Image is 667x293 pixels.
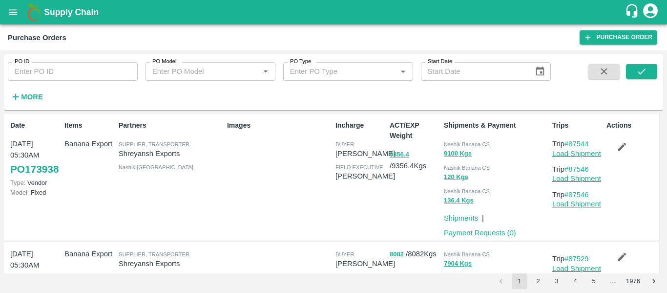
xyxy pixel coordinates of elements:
[8,89,45,105] button: More
[586,273,602,289] button: Go to page 5
[2,1,24,23] button: open drawer
[552,120,603,131] p: Trips
[580,30,657,45] a: Purchase Order
[646,273,662,289] button: Go to next page
[564,140,589,148] a: #87544
[10,138,61,160] p: [DATE] 05:30AM
[552,265,601,272] a: Load Shipment
[148,65,256,78] input: Enter PO Model
[642,2,659,23] div: account of current user
[564,191,589,199] a: #87546
[390,120,440,141] p: ACT/EXP Weight
[444,195,474,206] button: 136.4 Kgs
[259,65,272,78] button: Open
[444,120,548,131] p: Shipments & Payment
[444,214,478,222] a: Shipments
[512,273,527,289] button: page 1
[8,62,138,81] input: Enter PO ID
[227,120,332,131] p: Images
[44,7,99,17] b: Supply Chain
[390,149,409,160] button: 9356.4
[552,189,603,200] p: Trip
[444,172,468,183] button: 120 Kgs
[64,120,115,131] p: Items
[286,65,394,78] input: Enter PO Type
[549,273,564,289] button: Go to page 3
[24,2,44,22] img: logo
[119,164,193,170] span: Nashik , [GEOGRAPHIC_DATA]
[390,249,404,260] button: 8082
[552,175,601,182] a: Load Shipment
[335,171,395,181] p: [PERSON_NAME]
[444,148,472,159] button: 9100 Kgs
[564,165,589,173] a: #87546
[21,93,43,101] strong: More
[444,229,516,237] a: Payment Requests (0)
[552,138,603,149] p: Trip
[428,58,452,66] label: Start Date
[335,251,354,257] span: buyer
[606,120,657,131] p: Actions
[564,255,589,263] a: #87529
[8,31,66,44] div: Purchase Orders
[335,120,386,131] p: Incharge
[625,3,642,21] div: customer-support
[15,58,29,66] label: PO ID
[604,277,620,286] div: …
[335,148,395,159] p: [PERSON_NAME]
[552,200,601,208] a: Load Shipment
[390,248,440,260] p: / 8082 Kgs
[478,209,484,224] div: |
[119,120,223,131] p: Partners
[567,273,583,289] button: Go to page 4
[44,5,625,19] a: Supply Chain
[64,138,115,149] p: Banana Export
[396,65,409,78] button: Open
[119,251,189,257] span: Supplier, Transporter
[10,248,61,270] p: [DATE] 05:30AM
[492,273,663,289] nav: pagination navigation
[10,188,61,197] p: Fixed
[552,253,603,264] p: Trip
[64,248,115,259] p: Banana Export
[10,120,61,131] p: Date
[530,273,546,289] button: Go to page 2
[531,62,549,81] button: Choose date
[444,188,490,194] span: Nashik Banana CS
[552,164,603,175] p: Trip
[444,258,472,270] button: 7904 Kgs
[444,251,490,257] span: Nashik Banana CS
[335,141,354,147] span: buyer
[152,58,177,66] label: PO Model
[10,270,59,288] a: PO173925
[444,141,490,147] span: Nashik Banana CS
[335,258,395,269] p: [PERSON_NAME]
[335,164,383,170] span: field executive
[10,179,25,186] span: Type:
[119,148,223,159] p: Shreyansh Exports
[390,149,440,171] p: / 9356.4 Kgs
[10,160,59,178] a: PO173938
[119,258,223,269] p: Shreyansh Exports
[421,62,527,81] input: Start Date
[623,273,643,289] button: Go to page 1976
[444,165,490,171] span: Nashik Banana CS
[10,189,29,196] span: Model:
[552,150,601,158] a: Load Shipment
[10,178,61,187] p: Vendor
[119,141,189,147] span: Supplier, Transporter
[290,58,311,66] label: PO Type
